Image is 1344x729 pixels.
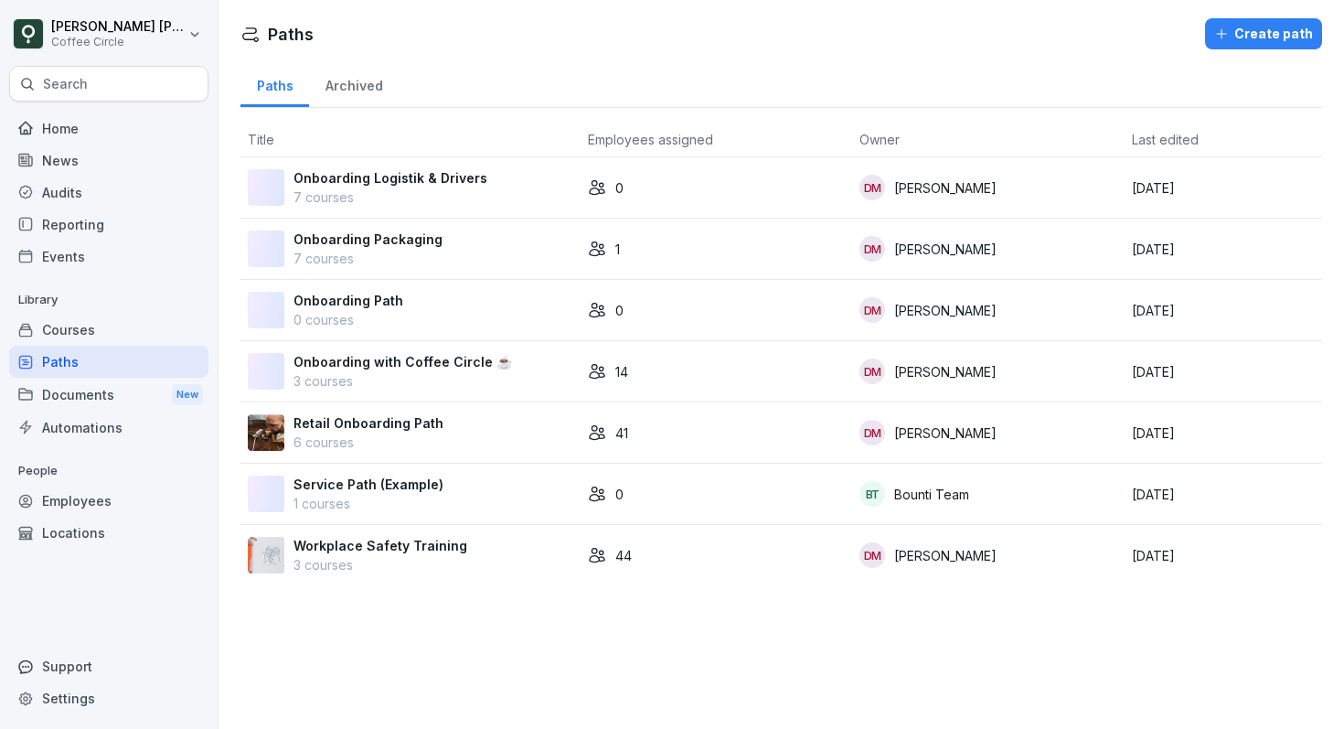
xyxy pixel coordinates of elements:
[9,209,208,241] a: Reporting
[293,291,403,310] p: Onboarding Path
[859,420,885,445] div: DM
[1132,485,1315,504] p: [DATE]
[859,359,885,384] div: DM
[9,346,208,378] a: Paths
[1132,178,1315,198] p: [DATE]
[859,542,885,568] div: DM
[248,537,284,574] img: mjmr7cot7tr6dkkj7kfi76nq.png
[293,230,443,249] p: Onboarding Packaging
[9,517,208,549] a: Locations
[293,433,443,452] p: 6 courses
[615,423,628,443] p: 41
[1132,423,1315,443] p: [DATE]
[9,456,208,486] p: People
[293,475,443,494] p: Service Path (Example)
[894,362,997,381] p: [PERSON_NAME]
[9,485,208,517] a: Employees
[894,485,969,504] p: Bounti Team
[9,314,208,346] a: Courses
[293,188,487,207] p: 7 courses
[894,178,997,198] p: [PERSON_NAME]
[43,75,88,93] p: Search
[1205,18,1322,49] button: Create path
[9,650,208,682] div: Support
[9,412,208,444] a: Automations
[615,362,628,381] p: 14
[293,168,487,188] p: Onboarding Logistik & Drivers
[9,241,208,273] a: Events
[859,236,885,262] div: DM
[615,546,632,565] p: 44
[615,178,624,198] p: 0
[9,177,208,209] a: Audits
[9,682,208,714] a: Settings
[615,485,624,504] p: 0
[9,285,208,315] p: Library
[293,352,512,371] p: Onboarding with Coffee Circle ☕️
[248,414,284,451] img: ju69e8q26uxywwrqghxyqon3.png
[894,240,997,259] p: [PERSON_NAME]
[9,378,208,412] a: DocumentsNew
[172,384,203,405] div: New
[51,36,185,48] p: Coffee Circle
[859,481,885,507] div: BT
[859,297,885,323] div: DM
[248,132,274,147] span: Title
[1132,546,1315,565] p: [DATE]
[615,240,620,259] p: 1
[859,132,900,147] span: Owner
[1132,362,1315,381] p: [DATE]
[1132,132,1199,147] span: Last edited
[293,371,512,391] p: 3 courses
[588,132,713,147] span: Employees assigned
[268,22,314,47] h1: Paths
[615,301,624,320] p: 0
[859,175,885,200] div: DM
[894,423,997,443] p: [PERSON_NAME]
[894,301,997,320] p: [PERSON_NAME]
[293,555,467,574] p: 3 courses
[293,413,443,433] p: Retail Onboarding Path
[293,536,467,555] p: Workplace Safety Training
[293,249,443,268] p: 7 courses
[240,60,309,107] a: Paths
[894,546,997,565] p: [PERSON_NAME]
[309,60,399,107] a: Archived
[1214,24,1313,44] div: Create path
[1132,301,1315,320] p: [DATE]
[51,19,185,35] p: [PERSON_NAME] [PERSON_NAME]
[293,494,443,513] p: 1 courses
[1132,240,1315,259] p: [DATE]
[9,145,208,177] a: News
[9,113,208,145] a: Home
[9,378,208,412] div: Documents
[293,310,403,329] p: 0 courses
